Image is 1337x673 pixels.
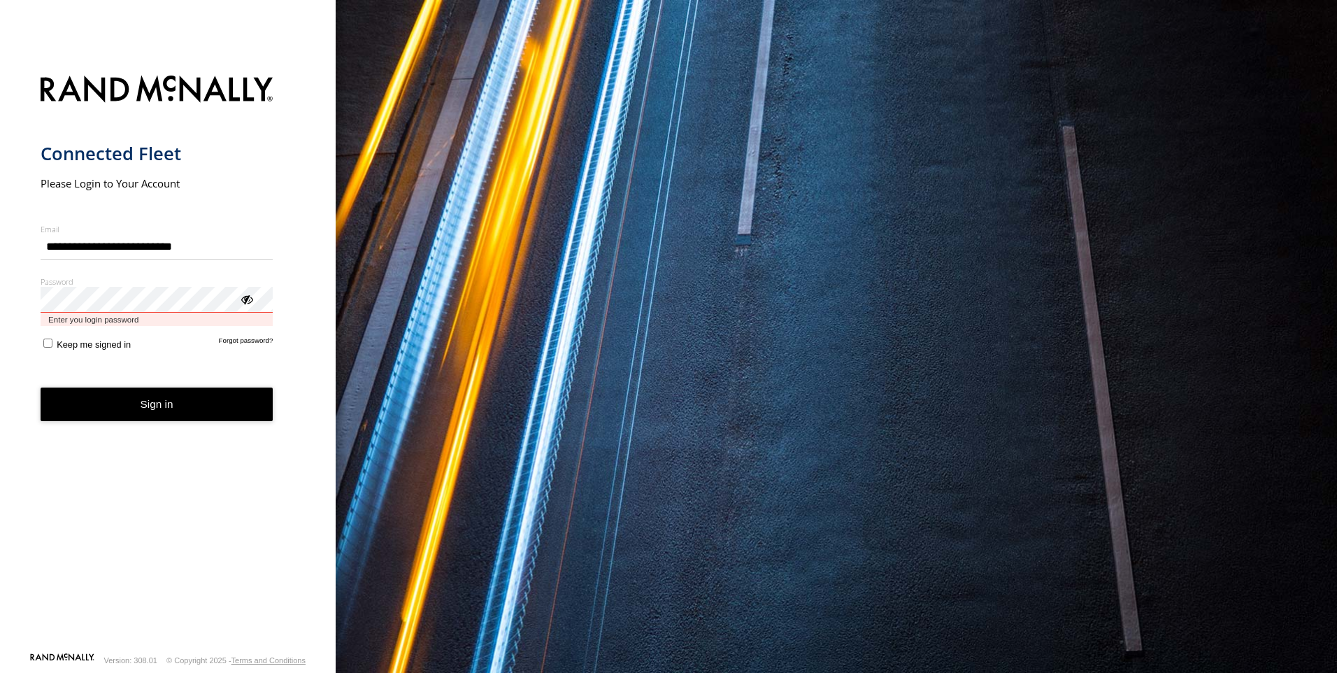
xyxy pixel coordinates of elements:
div: ViewPassword [239,292,253,306]
a: Terms and Conditions [231,656,306,665]
input: Keep me signed in [43,339,52,348]
h1: Connected Fleet [41,142,273,165]
div: © Copyright 2025 - [166,656,306,665]
label: Email [41,224,273,234]
form: main [41,67,296,652]
a: Visit our Website [30,653,94,667]
div: Version: 308.01 [104,656,157,665]
h2: Please Login to Your Account [41,176,273,190]
img: Rand McNally [41,73,273,108]
label: Password [41,276,273,287]
span: Enter you login password [41,313,273,326]
button: Sign in [41,388,273,422]
span: Keep me signed in [57,339,131,350]
a: Forgot password? [219,336,273,350]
